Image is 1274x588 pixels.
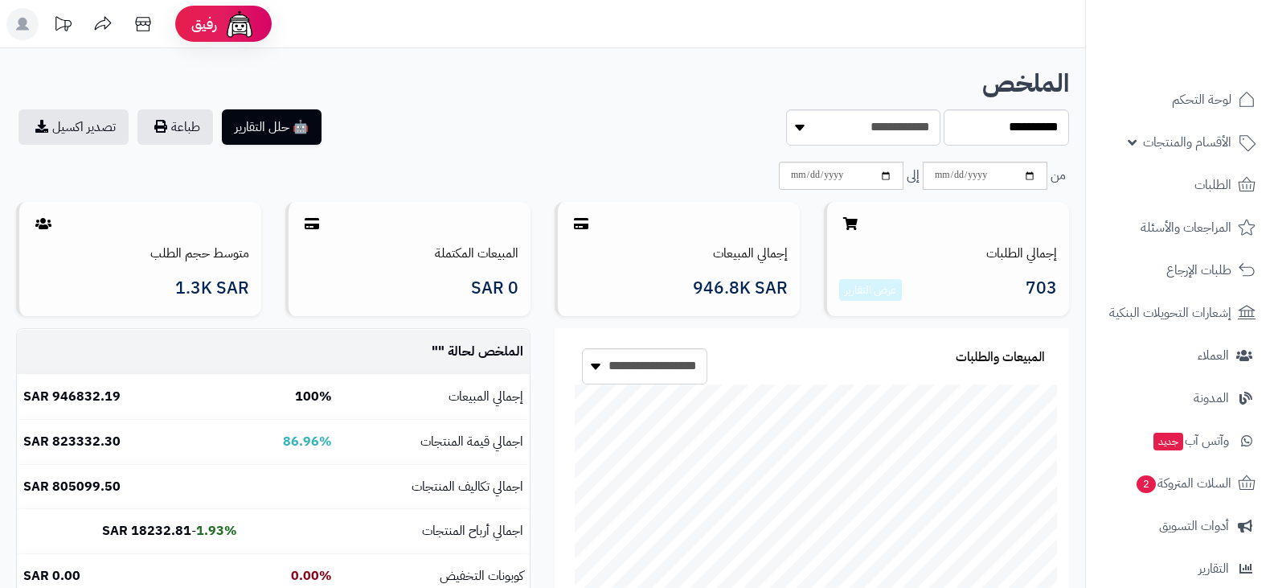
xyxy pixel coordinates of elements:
a: الطلبات [1096,166,1264,204]
td: اجمالي أرباح المنتجات [338,509,530,553]
td: اجمالي تكاليف المنتجات [338,465,530,509]
b: 1.93% [196,521,237,541]
b: 0.00% [291,566,332,586]
a: تحديثات المنصة [43,8,83,44]
a: العملاء [1096,336,1264,375]
b: 0.00 SAR [23,566,80,586]
a: لوحة التحكم [1096,80,1264,119]
a: المبيعات المكتملة [435,244,518,263]
a: أدوات التسويق [1096,507,1264,545]
a: متوسط حجم الطلب [150,244,249,263]
button: طباعة [137,109,213,145]
a: طلبات الإرجاع [1096,251,1264,290]
span: الأقسام والمنتجات [1143,131,1231,154]
b: 18232.81 SAR [102,521,191,541]
span: السلات المتروكة [1135,472,1231,495]
td: إجمالي المبيعات [338,375,530,419]
td: - [17,509,244,553]
b: 823332.30 SAR [23,432,121,451]
a: السلات المتروكة2 [1096,464,1264,503]
a: المراجعات والأسئلة [1096,208,1264,247]
b: 86.96% [283,432,332,451]
img: ai-face.png [223,8,256,40]
span: طلبات الإرجاع [1166,259,1231,282]
button: 🤖 حلل التقارير [222,109,322,145]
b: 946832.19 SAR [23,387,121,406]
a: وآتس آبجديد [1096,421,1264,460]
span: 1.3K SAR [175,279,249,298]
span: التقارير [1198,557,1229,580]
span: وآتس آب [1152,430,1229,452]
h3: المبيعات والطلبات [956,351,1045,365]
a: عرض التقارير [845,282,896,298]
span: إلى [907,167,920,185]
a: التقارير [1096,549,1264,588]
a: إجمالي المبيعات [713,244,788,263]
b: 805099.50 SAR [23,477,121,496]
span: 946.8K SAR [693,279,788,298]
b: الملخص [982,64,1069,102]
span: المراجعات والأسئلة [1141,216,1231,239]
span: رفيق [191,14,217,34]
span: لوحة التحكم [1172,88,1231,111]
img: logo-2.png [1165,35,1259,69]
span: إشعارات التحويلات البنكية [1109,302,1231,324]
b: 100% [295,387,332,406]
span: الطلبات [1194,174,1231,196]
td: الملخص لحالة " " [338,330,530,374]
span: أدوات التسويق [1159,515,1229,537]
span: 0 SAR [471,279,518,298]
td: اجمالي قيمة المنتجات [338,420,530,464]
span: المدونة [1194,387,1229,409]
a: إجمالي الطلبات [986,244,1057,263]
span: 703 [1026,279,1057,302]
span: من [1051,167,1066,185]
span: العملاء [1198,344,1229,367]
span: جديد [1153,433,1183,450]
a: تصدير اكسيل [18,109,129,145]
span: 2 [1137,475,1157,494]
a: المدونة [1096,379,1264,417]
a: إشعارات التحويلات البنكية [1096,294,1264,332]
